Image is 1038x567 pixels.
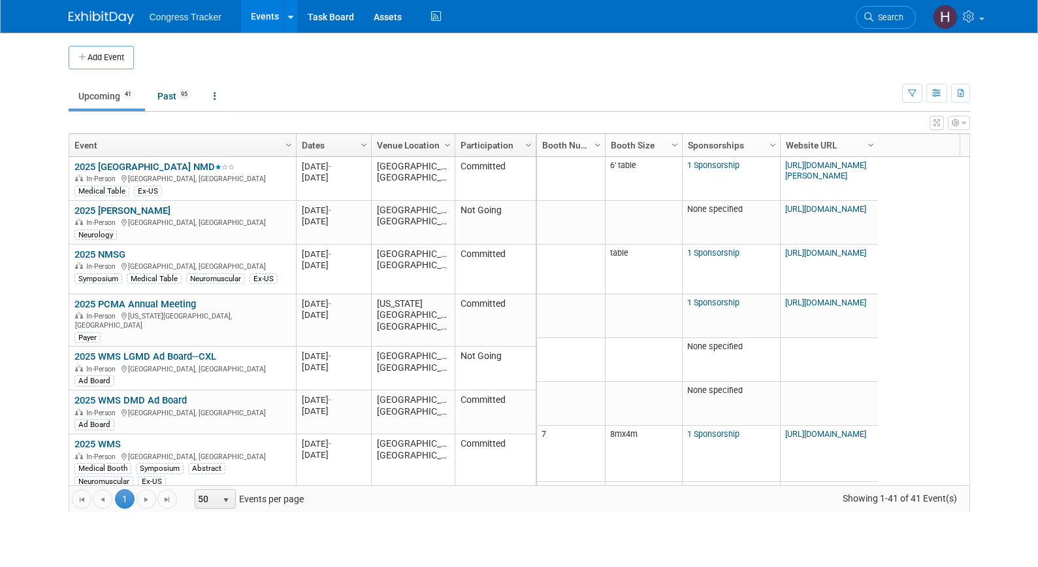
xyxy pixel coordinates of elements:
div: [DATE] [302,260,365,271]
td: [GEOGRAPHIC_DATA], [GEOGRAPHIC_DATA] [371,434,455,490]
a: Upcoming41 [69,84,145,109]
span: Column Settings [866,140,876,150]
a: Column Settings [521,134,536,154]
span: - [329,205,331,215]
a: 2025 [GEOGRAPHIC_DATA] NMD [74,161,235,173]
a: Dates [302,134,363,156]
span: None specified [687,204,743,214]
td: [GEOGRAPHIC_DATA], [GEOGRAPHIC_DATA] [371,157,455,201]
a: Participation [461,134,527,156]
a: Go to the previous page [93,489,112,509]
span: None specified [687,341,743,351]
a: [URL][DOMAIN_NAME] [785,204,866,214]
td: [GEOGRAPHIC_DATA], [GEOGRAPHIC_DATA] [371,347,455,390]
div: Neuromuscular [74,476,133,487]
td: Not Going [455,347,536,390]
div: [DATE] [302,298,365,309]
div: [DATE] [302,351,365,362]
a: Go to the first page [72,489,91,509]
div: Neurology [74,230,117,240]
div: Ad Board [74,375,114,386]
div: Ex-US [134,186,162,196]
a: 2025 [PERSON_NAME] [74,205,170,216]
td: Not Going [455,201,536,245]
td: Committed [455,245,536,294]
a: Column Settings [591,134,605,154]
span: 95 [177,90,191,99]
td: [GEOGRAPHIC_DATA], [GEOGRAPHIC_DATA] [371,390,455,434]
span: Search [873,12,903,22]
div: [DATE] [302,249,365,260]
button: Add Event [69,46,134,69]
td: B16 [537,482,605,526]
a: [URL][DOMAIN_NAME] [785,429,866,439]
span: Column Settings [768,140,778,150]
a: Past95 [148,84,201,109]
td: 8mx4m [605,426,682,482]
div: Medical Table [127,273,182,284]
span: In-Person [86,312,120,320]
span: In-Person [86,262,120,271]
a: Column Settings [864,134,878,154]
div: Medical Table [74,186,129,196]
div: [DATE] [302,449,365,460]
a: Go to the last page [157,489,177,509]
span: 1 [115,489,135,509]
span: - [329,351,331,361]
td: Committed [455,294,536,347]
a: Booth Number [542,134,596,156]
span: In-Person [86,453,120,461]
td: 6' table [605,157,682,201]
a: 1 Sponsorship [687,429,739,439]
a: 1 Sponsorship [687,298,739,307]
span: Column Settings [592,140,603,150]
span: In-Person [86,218,120,227]
div: [GEOGRAPHIC_DATA], [GEOGRAPHIC_DATA] [74,216,290,228]
img: In-Person Event [75,409,83,415]
a: Website URL [786,134,869,156]
span: - [329,395,331,405]
div: [DATE] [302,205,365,216]
span: 50 [195,490,218,508]
span: In-Person [86,365,120,373]
span: - [329,299,331,309]
div: [GEOGRAPHIC_DATA], [GEOGRAPHIC_DATA] [74,363,290,374]
span: - [329,439,331,449]
span: Column Settings [523,140,534,150]
a: [URL][DOMAIN_NAME][PERSON_NAME] [785,160,866,180]
div: Abstract [188,463,225,473]
td: [US_STATE][GEOGRAPHIC_DATA], [GEOGRAPHIC_DATA] [371,294,455,347]
td: Committed [455,157,536,201]
div: [DATE] [302,161,365,172]
span: Go to the next page [141,494,152,505]
img: Heather Jones [933,5,958,29]
a: [URL][DOMAIN_NAME] [785,298,866,307]
div: Payer [74,332,101,343]
a: Column Settings [440,134,455,154]
span: Column Settings [442,140,453,150]
span: - [329,249,331,259]
div: Neuromuscular [186,273,245,284]
td: [GEOGRAPHIC_DATA], [GEOGRAPHIC_DATA] [371,201,455,245]
div: Ex-US [138,476,166,487]
span: None specified [687,385,743,395]
img: ExhibitDay [69,11,134,24]
span: 41 [121,90,135,99]
td: Committed [455,434,536,490]
div: [US_STATE][GEOGRAPHIC_DATA], [GEOGRAPHIC_DATA] [74,310,290,330]
td: 3mx2m [605,482,682,526]
span: In-Person [86,175,120,183]
div: Symposium [74,273,122,284]
span: Go to the last page [162,494,172,505]
span: Congress Tracker [150,12,221,22]
div: [GEOGRAPHIC_DATA], [GEOGRAPHIC_DATA] [74,407,290,418]
a: Event [74,134,287,156]
a: Sponsorships [688,134,771,156]
span: - [329,162,331,171]
a: Column Settings [766,134,780,154]
a: Column Settings [357,134,371,154]
div: Symposium [136,463,184,473]
a: 2025 WMS [74,438,121,450]
span: Showing 1-41 of 41 Event(s) [830,489,969,507]
div: [GEOGRAPHIC_DATA], [GEOGRAPHIC_DATA] [74,451,290,462]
